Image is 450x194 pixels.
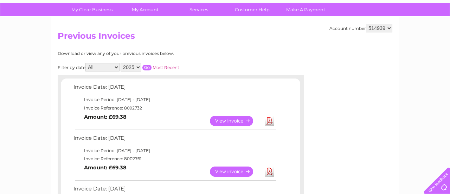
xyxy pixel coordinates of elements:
div: Clear Business is a trading name of Verastar Limited (registered in [GEOGRAPHIC_DATA] No. 3667643... [59,4,392,34]
a: Blog [389,30,399,35]
a: Make A Payment [277,3,335,16]
div: Filter by date [58,63,242,71]
a: Download [265,167,274,177]
a: Log out [427,30,443,35]
a: 0333 014 3131 [317,4,366,12]
td: Invoice Reference: 8092732 [72,104,277,112]
a: Customer Help [223,3,281,16]
div: Download or view any of your previous invoices below. [58,51,242,56]
div: Account number [329,24,392,32]
a: Download [265,116,274,126]
td: Invoice Period: [DATE] - [DATE] [72,146,277,155]
img: logo.png [16,18,52,40]
td: Invoice Reference: 8002761 [72,155,277,163]
b: Amount: £69.38 [84,114,127,120]
a: Contact [403,30,420,35]
td: Invoice Date: [DATE] [72,82,277,95]
a: Most Recent [153,65,179,70]
a: Services [170,3,228,16]
a: Telecoms [364,30,385,35]
a: My Clear Business [63,3,121,16]
td: Invoice Period: [DATE] - [DATE] [72,95,277,104]
h2: Previous Invoices [58,31,392,44]
a: View [210,167,262,177]
td: Invoice Date: [DATE] [72,133,277,146]
a: Energy [344,30,359,35]
a: View [210,116,262,126]
a: Water [326,30,340,35]
a: My Account [116,3,174,16]
b: Amount: £69.38 [84,164,127,171]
